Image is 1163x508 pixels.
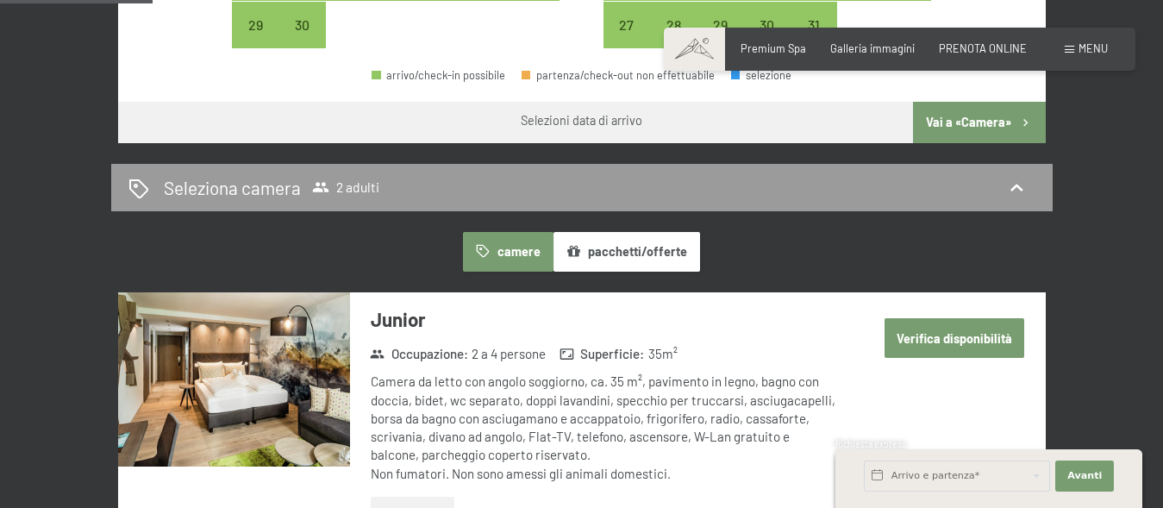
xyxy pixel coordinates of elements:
div: arrivo/check-in possibile [744,2,791,48]
div: partenza/check-out non effettuabile [522,70,715,81]
div: Wed Oct 29 2025 [697,2,743,48]
div: arrivo/check-in possibile [279,2,326,48]
button: Verifica disponibilità [885,318,1025,358]
span: 2 adulti [312,179,379,196]
div: arrivo/check-in possibile [650,2,697,48]
div: Mon Sep 29 2025 [232,2,278,48]
div: arrivo/check-in possibile [603,2,650,48]
div: 30 [746,18,789,61]
span: 2 a 4 persone [472,345,546,363]
img: mss_renderimg.php [118,292,350,467]
span: Avanti [1067,469,1102,483]
div: arrivo/check-in possibile [791,2,837,48]
div: 31 [792,18,835,61]
a: PRENOTA ONLINE [939,41,1027,55]
div: 30 [281,18,324,61]
div: Fri Oct 31 2025 [791,2,837,48]
div: 27 [605,18,648,61]
div: Tue Oct 28 2025 [650,2,697,48]
div: arrivo/check-in possibile [372,70,505,81]
button: Avanti [1055,461,1114,492]
div: Mon Oct 27 2025 [603,2,650,48]
span: Menu [1079,41,1108,55]
div: Selezioni data di arrivo [521,112,642,129]
button: pacchetti/offerte [553,232,700,272]
div: arrivo/check-in possibile [697,2,743,48]
div: Camera da letto con angolo soggiorno, ca. 35 m², pavimento in legno, bagno con doccia, bidet, wc ... [371,373,837,483]
span: 35 m² [648,345,678,363]
strong: Superficie : [560,345,645,363]
div: arrivo/check-in possibile [232,2,278,48]
div: 28 [652,18,695,61]
a: Galleria immagini [830,41,915,55]
div: selezione [731,70,791,81]
strong: Occupazione : [370,345,468,363]
h3: Junior [371,306,837,333]
a: Premium Spa [741,41,806,55]
div: 29 [234,18,277,61]
div: Tue Sep 30 2025 [279,2,326,48]
div: 29 [698,18,741,61]
button: Vai a «Camera» [913,102,1045,143]
button: camere [463,232,553,272]
h2: Seleziona camera [164,175,301,200]
div: Thu Oct 30 2025 [744,2,791,48]
span: Richiesta express [835,439,906,449]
